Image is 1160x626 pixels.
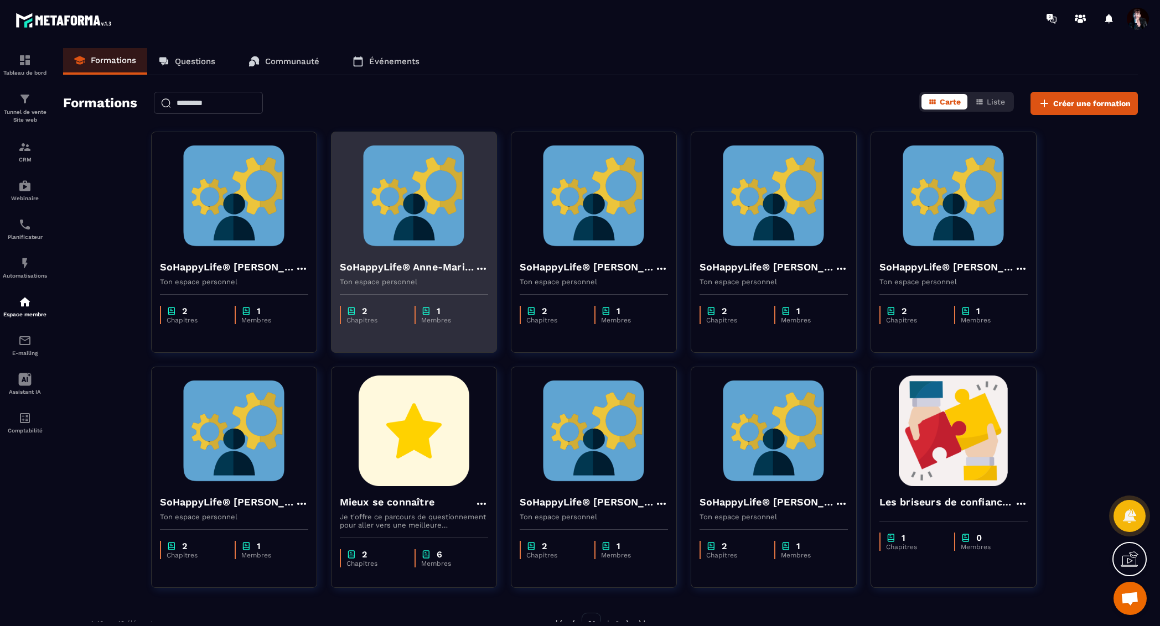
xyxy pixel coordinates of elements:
[871,132,1050,367] a: formation-backgroundSoHappyLife® [PERSON_NAME]Ton espace personnelchapter2Chapitreschapter1Membres
[241,316,297,324] p: Membres
[340,513,488,529] p: Je t'offre ce parcours de questionnement pour aller vers une meilleure connaissance de toi et de ...
[63,92,137,115] h2: Formations
[160,278,308,286] p: Ton espace personnel
[722,306,727,316] p: 2
[3,234,47,240] p: Planificateur
[362,306,367,316] p: 2
[151,132,331,367] a: formation-backgroundSoHappyLife® [PERSON_NAME]Ton espace personnelchapter2Chapitreschapter1Membres
[3,350,47,356] p: E-mailing
[3,70,47,76] p: Tableau de bord
[18,295,32,309] img: automations
[706,551,763,559] p: Chapitres
[340,375,488,486] img: formation-background
[700,494,835,510] h4: SoHappyLife® [PERSON_NAME]
[331,367,511,602] a: formation-backgroundMieux se connaîtreJe t'offre ce parcours de questionnement pour aller vers un...
[961,533,971,543] img: chapter
[781,306,791,316] img: chapter
[520,259,655,275] h4: SoHappyLife® [PERSON_NAME]
[421,306,431,316] img: chapter
[526,541,536,551] img: chapter
[18,92,32,106] img: formation
[1114,582,1147,615] div: Ouvrir le chat
[886,533,896,543] img: chapter
[1053,98,1131,109] span: Créer une formation
[437,306,441,316] p: 1
[3,195,47,201] p: Webinaire
[617,306,620,316] p: 1
[3,132,47,171] a: formationformationCRM
[18,179,32,192] img: automations
[160,513,308,521] p: Ton espace personnel
[257,541,261,551] p: 1
[520,278,668,286] p: Ton espace personnel
[3,287,47,326] a: automationsautomationsEspace membre
[902,533,905,543] p: 1
[3,210,47,248] a: schedulerschedulerPlanificateur
[241,551,297,559] p: Membres
[241,541,251,551] img: chapter
[700,375,848,486] img: formation-background
[362,549,367,560] p: 2
[879,278,1028,286] p: Ton espace personnel
[691,132,871,367] a: formation-backgroundSoHappyLife® [PERSON_NAME]Ton espace personnelchapter2Chapitreschapter1Membres
[601,551,657,559] p: Membres
[3,403,47,442] a: accountantaccountantComptabilité
[182,306,187,316] p: 2
[167,316,224,324] p: Chapitres
[421,549,431,560] img: chapter
[18,54,32,67] img: formation
[91,55,136,65] p: Formations
[167,306,177,316] img: chapter
[976,306,980,316] p: 1
[976,533,982,543] p: 0
[167,551,224,559] p: Chapitres
[796,306,800,316] p: 1
[706,306,716,316] img: chapter
[511,132,691,367] a: formation-backgroundSoHappyLife® [PERSON_NAME]Ton espace personnelchapter2Chapitreschapter1Membres
[700,259,835,275] h4: SoHappyLife® [PERSON_NAME]
[3,427,47,434] p: Comptabilité
[886,306,896,316] img: chapter
[147,48,226,75] a: Questions
[3,311,47,317] p: Espace membre
[18,218,32,231] img: scheduler
[340,494,435,510] h4: Mieux se connaître
[346,306,356,316] img: chapter
[722,541,727,551] p: 2
[921,94,967,109] button: Carte
[160,375,308,486] img: formation-background
[237,48,330,75] a: Communauté
[3,326,47,364] a: emailemailE-mailing
[3,84,47,132] a: formationformationTunnel de vente Site web
[700,140,848,251] img: formation-background
[63,48,147,75] a: Formations
[601,316,657,324] p: Membres
[879,494,1014,510] h4: Les briseurs de confiance dans l'entreprise
[341,48,431,75] a: Événements
[987,97,1005,106] span: Liste
[879,140,1028,251] img: formation-background
[257,306,261,316] p: 1
[706,541,716,551] img: chapter
[617,541,620,551] p: 1
[879,375,1028,486] img: formation-background
[160,259,295,275] h4: SoHappyLife® [PERSON_NAME]
[182,541,187,551] p: 2
[520,375,668,486] img: formation-background
[369,56,420,66] p: Événements
[520,140,668,251] img: formation-background
[18,334,32,347] img: email
[961,316,1017,324] p: Membres
[3,171,47,210] a: automationsautomationsWebinaire
[796,541,800,551] p: 1
[511,367,691,602] a: formation-backgroundSoHappyLife® [PERSON_NAME]Ton espace personnelchapter2Chapitreschapter1Membres
[160,140,308,251] img: formation-background
[700,513,848,521] p: Ton espace personnel
[151,367,331,602] a: formation-backgroundSoHappyLife® [PERSON_NAME]Ton espace personnelchapter2Chapitreschapter1Membres
[3,156,47,163] p: CRM
[3,45,47,84] a: formationformationTableau de bord
[520,494,655,510] h4: SoHappyLife® [PERSON_NAME]
[241,306,251,316] img: chapter
[175,56,215,66] p: Questions
[340,259,475,275] h4: SoHappyLife® Anne-Marine ALLEON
